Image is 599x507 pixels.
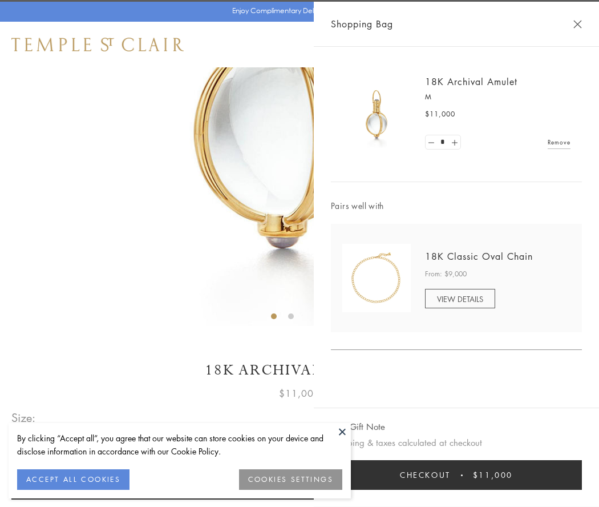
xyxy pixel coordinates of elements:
[573,20,582,29] button: Close Shopping Bag
[426,135,437,150] a: Set quantity to 0
[437,293,483,304] span: VIEW DETAILS
[342,80,411,148] img: 18K Archival Amulet
[425,108,455,120] span: $11,000
[331,460,582,490] button: Checkout $11,000
[425,75,517,88] a: 18K Archival Amulet
[11,360,588,380] h1: 18K Archival Amulet
[17,432,342,458] div: By clicking “Accept all”, you agree that our website can store cookies on your device and disclos...
[425,250,533,263] a: 18K Classic Oval Chain
[473,469,513,481] span: $11,000
[17,469,129,490] button: ACCEPT ALL COOKIES
[425,268,467,280] span: From: $9,000
[425,91,570,103] p: M
[331,420,385,434] button: Add Gift Note
[425,289,495,308] a: VIEW DETAILS
[448,135,460,150] a: Set quantity to 2
[400,469,451,481] span: Checkout
[331,199,582,212] span: Pairs well with
[331,17,393,31] span: Shopping Bag
[548,136,570,148] a: Remove
[11,38,184,51] img: Temple St. Clair
[342,244,411,312] img: N88865-OV18
[232,5,362,17] p: Enjoy Complimentary Delivery & Returns
[331,436,582,450] p: Shipping & taxes calculated at checkout
[11,408,37,427] span: Size:
[239,469,342,490] button: COOKIES SETTINGS
[279,386,320,401] span: $11,000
